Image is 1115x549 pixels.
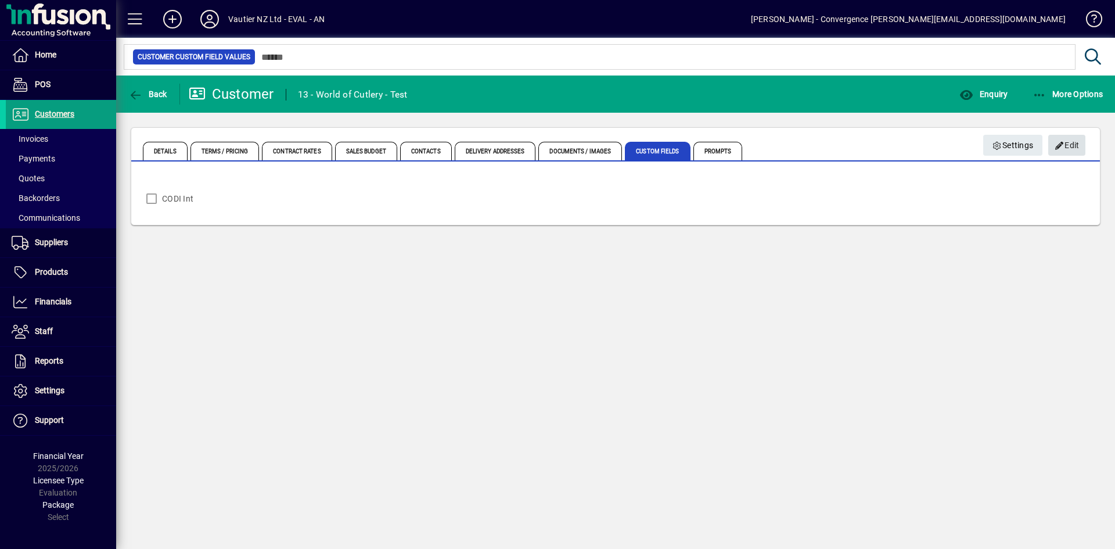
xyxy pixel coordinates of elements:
[6,258,116,287] a: Products
[6,129,116,149] a: Invoices
[35,238,68,247] span: Suppliers
[189,85,274,103] div: Customer
[6,208,116,228] a: Communications
[6,228,116,257] a: Suppliers
[1048,135,1085,156] button: Edit
[128,89,167,99] span: Back
[625,142,690,160] span: Custom Fields
[35,267,68,277] span: Products
[6,317,116,346] a: Staff
[959,89,1008,99] span: Enquiry
[992,136,1034,155] span: Settings
[12,213,80,223] span: Communications
[455,142,536,160] span: Delivery Addresses
[35,415,64,425] span: Support
[12,193,60,203] span: Backorders
[35,356,63,365] span: Reports
[983,135,1043,156] button: Settings
[1077,2,1100,40] a: Knowledge Base
[12,174,45,183] span: Quotes
[33,451,84,461] span: Financial Year
[35,50,56,59] span: Home
[6,376,116,406] a: Settings
[6,288,116,317] a: Financials
[956,84,1010,105] button: Enquiry
[190,142,260,160] span: Terms / Pricing
[6,406,116,435] a: Support
[35,386,64,395] span: Settings
[35,80,51,89] span: POS
[298,85,408,104] div: 13 - World of Cutlery - Test
[6,41,116,70] a: Home
[6,168,116,188] a: Quotes
[12,134,48,143] span: Invoices
[138,51,250,63] span: Customer Custom Field Values
[228,10,325,28] div: Vautier NZ Ltd - EVAL - AN
[42,500,74,509] span: Package
[125,84,170,105] button: Back
[6,149,116,168] a: Payments
[35,109,74,119] span: Customers
[191,9,228,30] button: Profile
[262,142,332,160] span: Contract Rates
[538,142,622,160] span: Documents / Images
[143,142,188,160] span: Details
[751,10,1066,28] div: [PERSON_NAME] - Convergence [PERSON_NAME][EMAIL_ADDRESS][DOMAIN_NAME]
[116,84,180,105] app-page-header-button: Back
[335,142,397,160] span: Sales Budget
[6,188,116,208] a: Backorders
[1033,89,1103,99] span: More Options
[35,297,71,306] span: Financials
[154,9,191,30] button: Add
[33,476,84,485] span: Licensee Type
[1055,136,1080,155] span: Edit
[12,154,55,163] span: Payments
[400,142,452,160] span: Contacts
[693,142,743,160] span: Prompts
[6,70,116,99] a: POS
[1030,84,1106,105] button: More Options
[35,326,53,336] span: Staff
[6,347,116,376] a: Reports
